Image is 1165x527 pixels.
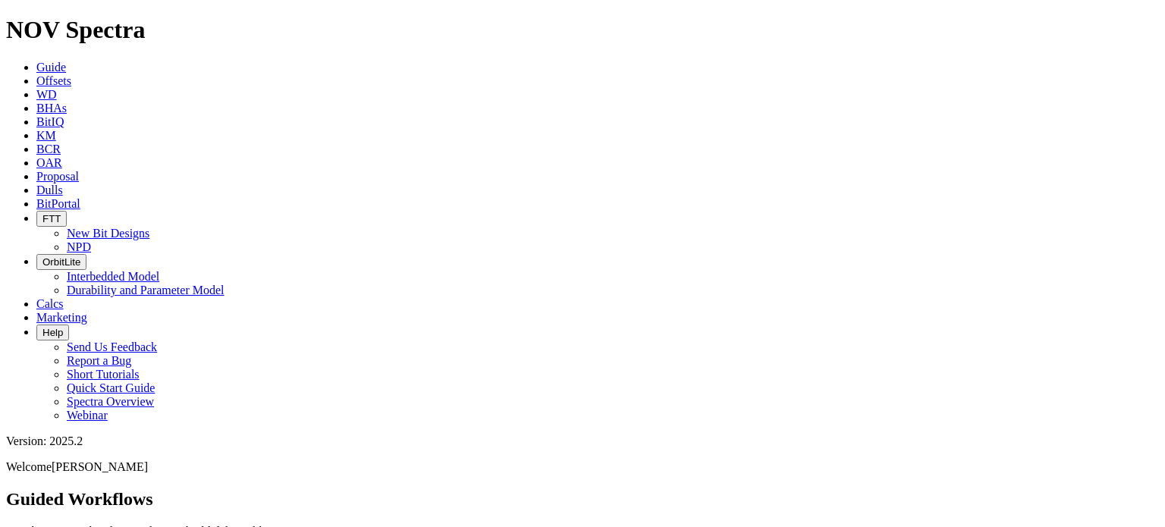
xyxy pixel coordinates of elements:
[42,327,63,338] span: Help
[36,115,64,128] a: BitIQ
[6,16,1159,44] h1: NOV Spectra
[36,325,69,340] button: Help
[6,489,1159,510] h2: Guided Workflows
[67,227,149,240] a: New Bit Designs
[67,354,131,367] a: Report a Bug
[36,129,56,142] a: KM
[67,381,155,394] a: Quick Start Guide
[6,460,1159,474] p: Welcome
[36,211,67,227] button: FTT
[36,297,64,310] a: Calcs
[6,434,1159,448] div: Version: 2025.2
[36,156,62,169] a: OAR
[36,88,57,101] a: WD
[67,395,154,408] a: Spectra Overview
[36,102,67,114] a: BHAs
[67,240,91,253] a: NPD
[42,256,80,268] span: OrbitLite
[67,284,225,296] a: Durability and Parameter Model
[36,311,87,324] a: Marketing
[36,143,61,155] a: BCR
[67,409,108,422] a: Webinar
[52,460,148,473] span: [PERSON_NAME]
[67,270,159,283] a: Interbedded Model
[36,74,71,87] a: Offsets
[36,254,86,270] button: OrbitLite
[42,213,61,224] span: FTT
[67,340,157,353] a: Send Us Feedback
[36,184,63,196] a: Dulls
[36,170,79,183] a: Proposal
[36,61,66,74] a: Guide
[36,197,80,210] a: BitPortal
[67,368,140,381] a: Short Tutorials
